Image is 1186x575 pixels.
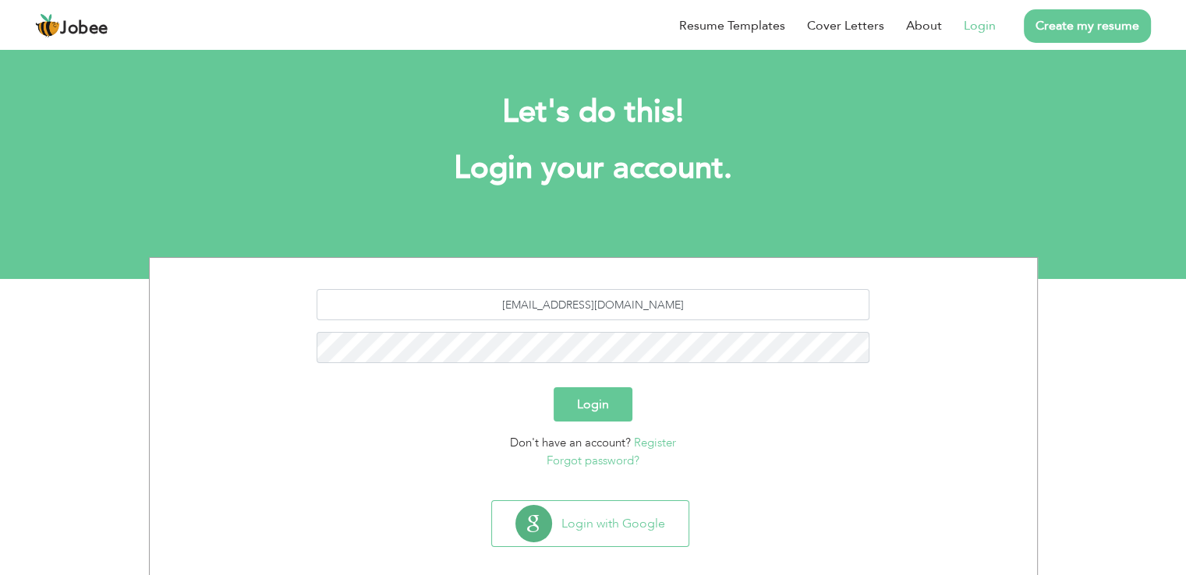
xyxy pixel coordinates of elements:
span: Jobee [60,20,108,37]
a: Create my resume [1024,9,1151,43]
a: Login [964,16,996,35]
input: Email [317,289,869,320]
h1: Login your account. [172,148,1014,189]
a: Cover Letters [807,16,884,35]
a: Forgot password? [547,453,639,468]
a: Register [634,435,676,450]
button: Login with Google [492,501,689,546]
span: Don't have an account? [510,435,631,450]
a: Resume Templates [679,16,785,35]
a: About [906,16,942,35]
h2: Let's do this! [172,92,1014,132]
a: Jobee [35,13,108,38]
button: Login [554,387,632,422]
img: jobee.io [35,13,60,38]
